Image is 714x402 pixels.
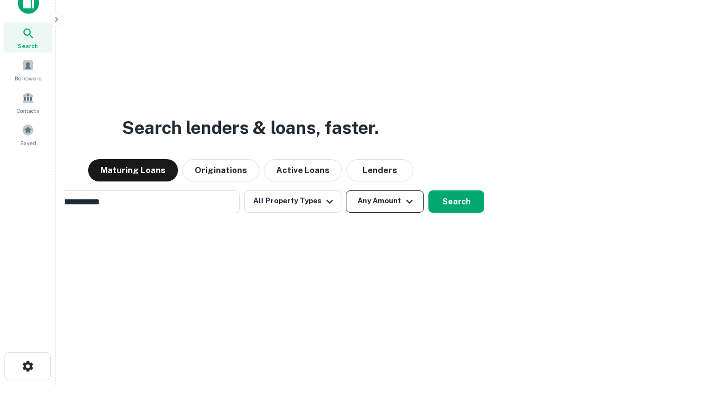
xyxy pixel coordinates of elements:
button: Maturing Loans [88,159,178,181]
a: Borrowers [3,55,52,85]
button: Lenders [346,159,413,181]
span: Contacts [17,106,39,115]
span: Borrowers [15,74,41,83]
a: Contacts [3,87,52,117]
a: Search [3,22,52,52]
button: Active Loans [264,159,342,181]
iframe: Chat Widget [658,313,714,366]
button: Originations [182,159,259,181]
button: Search [428,190,484,213]
span: Search [18,41,38,50]
a: Saved [3,119,52,150]
button: Any Amount [346,190,424,213]
h3: Search lenders & loans, faster. [122,114,379,141]
button: All Property Types [244,190,341,213]
span: Saved [20,138,36,147]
